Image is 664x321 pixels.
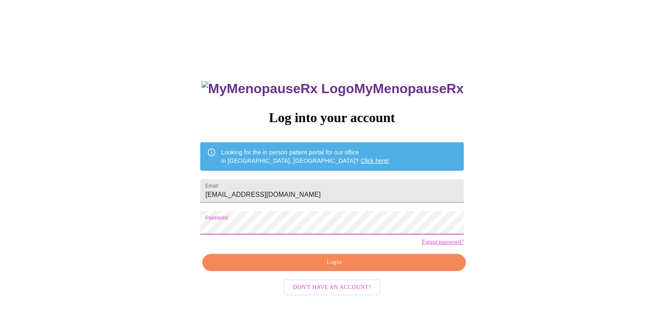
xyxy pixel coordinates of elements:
[221,145,389,168] div: Looking for the in person patient portal for our office in [GEOGRAPHIC_DATA], [GEOGRAPHIC_DATA]?
[202,81,354,97] img: MyMenopauseRx Logo
[212,257,456,268] span: Login
[422,239,464,245] a: Forgot password?
[202,254,465,271] button: Login
[293,282,371,293] span: Don't have an account?
[200,110,463,125] h3: Log into your account
[202,81,464,97] h3: MyMenopauseRx
[282,283,382,290] a: Don't have an account?
[284,279,380,296] button: Don't have an account?
[361,157,389,164] a: Click here!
